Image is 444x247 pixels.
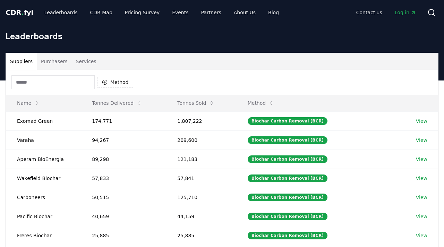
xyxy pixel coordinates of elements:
div: Biochar Carbon Removal (BCR) [248,194,327,201]
a: View [416,156,427,163]
td: 89,298 [81,150,166,169]
a: View [416,232,427,239]
span: Log in [395,9,416,16]
a: View [416,118,427,125]
button: Method [97,77,133,88]
span: . [22,8,24,17]
div: Biochar Carbon Removal (BCR) [248,155,327,163]
a: View [416,137,427,144]
a: Pricing Survey [119,6,165,19]
td: 25,885 [166,226,236,245]
a: View [416,175,427,182]
td: 94,267 [81,130,166,150]
td: 209,600 [166,130,236,150]
td: 44,159 [166,207,236,226]
a: Partners [196,6,227,19]
a: Leaderboards [39,6,83,19]
td: 125,710 [166,188,236,207]
td: Wakefield Biochar [6,169,81,188]
a: View [416,194,427,201]
td: 40,659 [81,207,166,226]
a: View [416,213,427,220]
td: 1,807,222 [166,111,236,130]
button: Services [72,53,101,70]
a: Log in [389,6,422,19]
span: CDR fyi [6,8,33,17]
td: 50,515 [81,188,166,207]
button: Name [11,96,45,110]
td: 174,771 [81,111,166,130]
div: Biochar Carbon Removal (BCR) [248,232,327,239]
button: Method [242,96,280,110]
a: CDR.fyi [6,8,33,17]
td: Aperam BioEnergia [6,150,81,169]
td: Exomad Green [6,111,81,130]
td: Pacific Biochar [6,207,81,226]
div: Biochar Carbon Removal (BCR) [248,174,327,182]
div: Biochar Carbon Removal (BCR) [248,213,327,220]
td: Varaha [6,130,81,150]
div: Biochar Carbon Removal (BCR) [248,117,327,125]
a: Contact us [351,6,388,19]
button: Suppliers [6,53,37,70]
button: Tonnes Sold [172,96,220,110]
nav: Main [39,6,284,19]
td: 57,841 [166,169,236,188]
button: Tonnes Delivered [86,96,147,110]
button: Purchasers [37,53,72,70]
td: Freres Biochar [6,226,81,245]
h1: Leaderboards [6,31,438,42]
nav: Main [351,6,422,19]
td: 57,833 [81,169,166,188]
td: Carboneers [6,188,81,207]
a: About Us [228,6,261,19]
a: CDR Map [85,6,118,19]
a: Events [166,6,194,19]
a: Blog [263,6,284,19]
td: 25,885 [81,226,166,245]
div: Biochar Carbon Removal (BCR) [248,136,327,144]
td: 121,183 [166,150,236,169]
